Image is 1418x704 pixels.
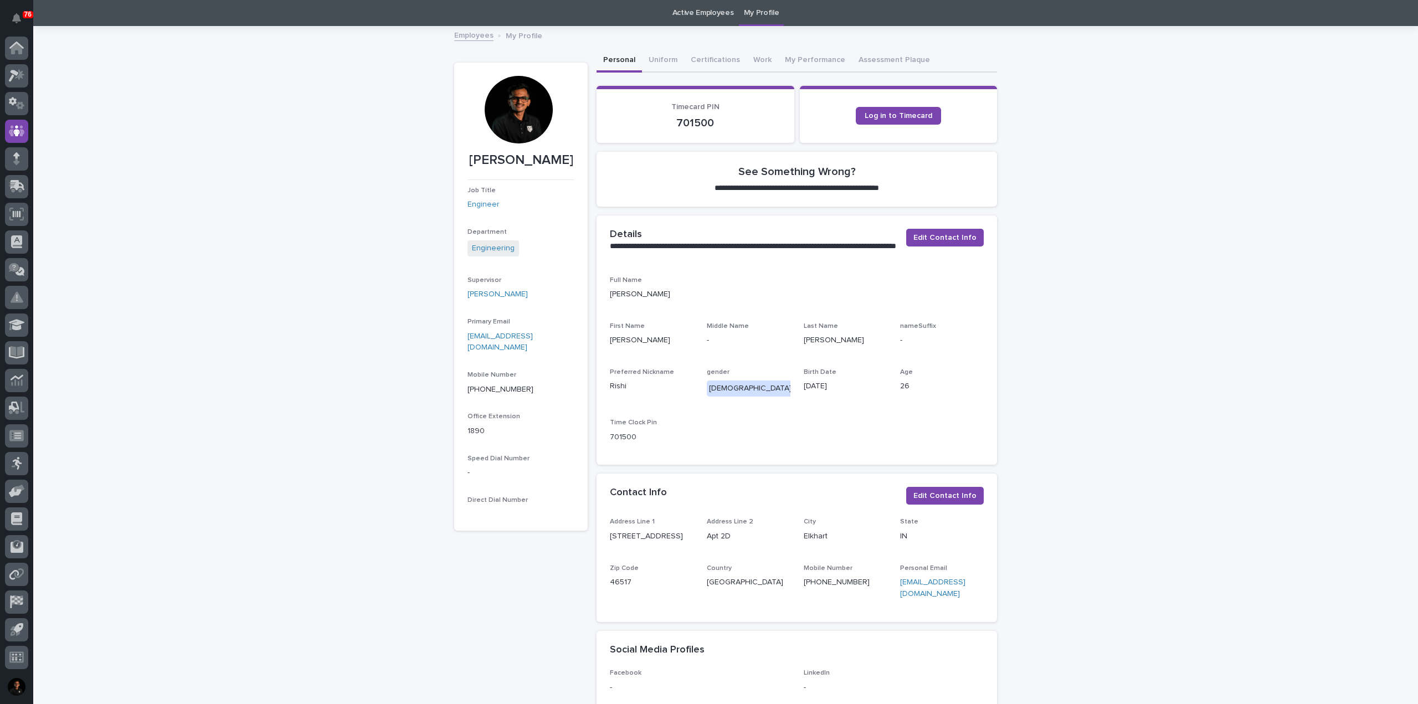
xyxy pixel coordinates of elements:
p: 46517 [610,577,693,588]
span: Preferred Nickname [610,369,674,376]
span: Edit Contact Info [913,490,977,501]
span: Zip Code [610,565,639,572]
h2: Details [610,229,642,241]
a: [PHONE_NUMBER] [467,386,533,393]
span: First Name [610,323,645,330]
button: Assessment Plaque [852,49,937,73]
button: Edit Contact Info [906,487,984,505]
a: [PERSON_NAME] [467,289,528,300]
p: [PERSON_NAME] [804,335,887,346]
span: Edit Contact Info [913,232,977,243]
span: Last Name [804,323,838,330]
span: Mobile Number [467,372,516,378]
p: 76 [24,11,32,18]
span: Job Title [467,187,496,194]
h2: Social Media Profiles [610,644,705,656]
a: [PHONE_NUMBER] [804,578,870,586]
span: Mobile Number [804,565,852,572]
p: My Profile [506,29,542,41]
span: Office Extension [467,413,520,420]
button: users-avatar [5,675,28,698]
span: Time Clock Pin [610,419,657,426]
a: [EMAIL_ADDRESS][DOMAIN_NAME] [467,332,533,352]
span: Address Line 2 [707,518,753,525]
p: [PERSON_NAME] [467,152,574,168]
p: - [610,682,790,693]
p: Elkhart [804,531,887,542]
h2: Contact Info [610,487,667,499]
span: Direct Dial Number [467,497,528,503]
span: gender [707,369,729,376]
button: Notifications [5,7,28,30]
span: LinkedIn [804,670,830,676]
span: Country [707,565,732,572]
span: Personal Email [900,565,947,572]
button: Edit Contact Info [906,229,984,246]
button: Certifications [684,49,747,73]
button: Work [747,49,778,73]
span: Address Line 1 [610,518,655,525]
p: 26 [900,381,984,392]
span: Full Name [610,277,642,284]
div: Notifications76 [14,13,28,31]
button: My Performance [778,49,852,73]
span: Log in to Timecard [865,112,932,120]
p: Rishi [610,381,693,392]
p: [PERSON_NAME] [610,289,984,300]
p: 1890 [467,425,574,437]
p: Apt 2D [707,531,790,542]
div: [DEMOGRAPHIC_DATA] [707,381,794,397]
span: Speed Dial Number [467,455,530,462]
a: Employees [454,28,494,41]
p: [DATE] [804,381,887,392]
span: Middle Name [707,323,749,330]
button: Uniform [642,49,684,73]
span: Primary Email [467,318,510,325]
p: - [804,682,984,693]
a: [EMAIL_ADDRESS][DOMAIN_NAME] [900,578,965,598]
p: [PERSON_NAME] [610,335,693,346]
span: City [804,518,816,525]
button: Personal [597,49,642,73]
a: Engineer [467,199,500,210]
span: nameSuffix [900,323,936,330]
span: Timecard PIN [671,103,720,111]
p: - [467,467,574,479]
a: Log in to Timecard [856,107,941,125]
span: Birth Date [804,369,836,376]
p: - [900,335,984,346]
p: 701500 [610,431,693,443]
h2: See Something Wrong? [738,165,856,178]
span: Supervisor [467,277,501,284]
p: IN [900,531,984,542]
p: - [707,335,790,346]
p: [GEOGRAPHIC_DATA] [707,577,790,588]
span: State [900,518,918,525]
a: Engineering [472,243,515,254]
span: Age [900,369,913,376]
p: 701500 [610,116,781,130]
span: Facebook [610,670,641,676]
span: Department [467,229,507,235]
p: [STREET_ADDRESS] [610,531,693,542]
